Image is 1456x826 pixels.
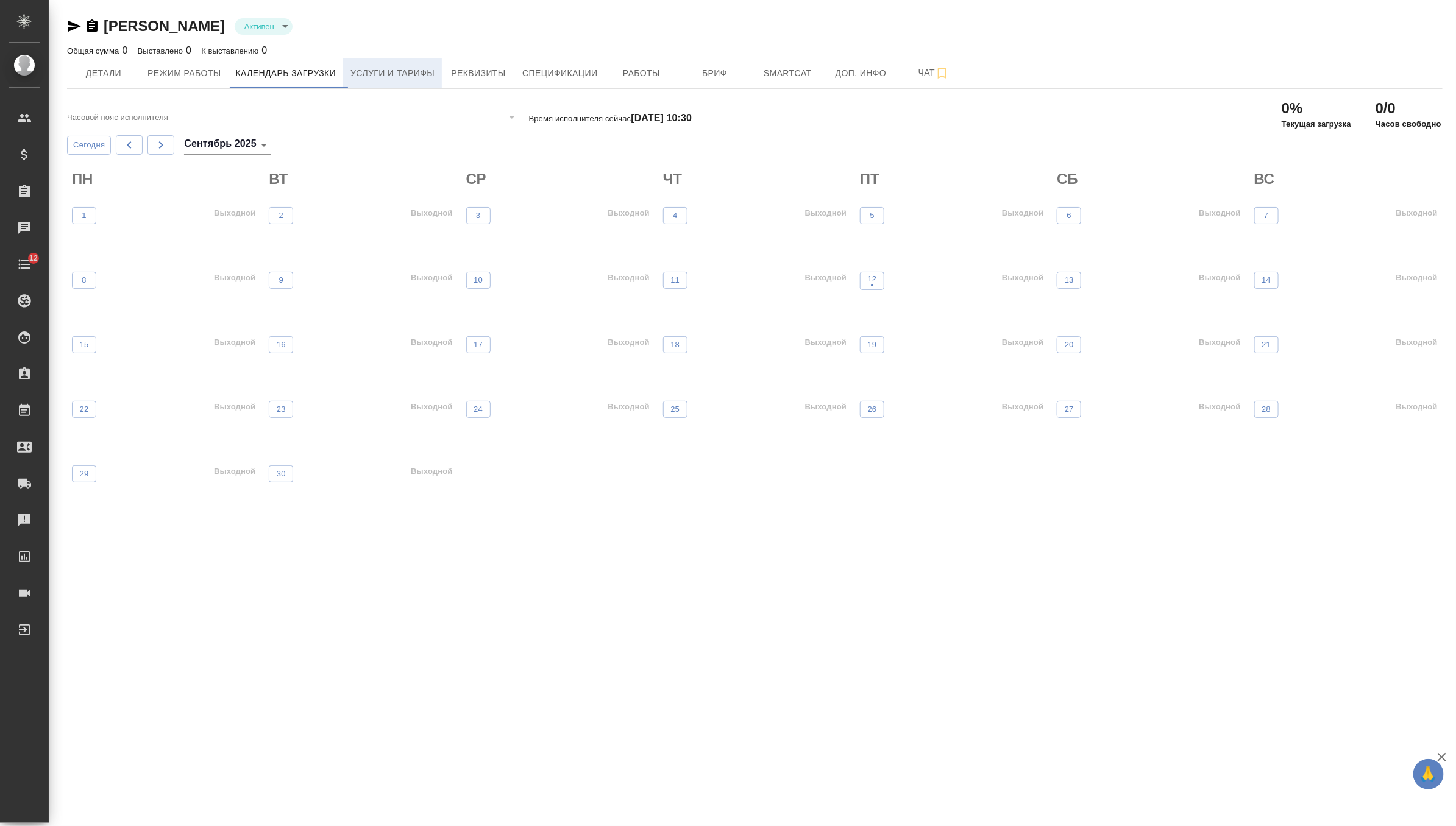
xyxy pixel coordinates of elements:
div: 0 [138,43,192,58]
p: Выходной [1199,272,1240,284]
button: 21 [1254,336,1279,353]
p: Выходной [214,207,255,219]
p: Выходной [411,336,452,348]
p: 1 [82,210,86,222]
button: 25 [663,401,687,418]
p: Выходной [608,401,650,413]
p: Выходной [608,272,650,284]
button: 7 [1254,207,1279,224]
button: 8 [72,272,96,289]
button: Скопировать ссылку для ЯМессенджера [67,19,82,34]
p: 17 [474,339,483,351]
p: Выходной [411,207,452,219]
p: 27 [1065,403,1074,415]
p: Текущая загрузка [1282,118,1351,130]
p: К выставлению [201,46,261,55]
p: Выходной [1002,272,1043,284]
button: 19 [860,336,884,353]
button: Скопировать ссылку [85,19,99,34]
h2: СР [466,169,655,189]
p: 24 [474,403,483,415]
p: Общая сумма [67,46,122,55]
span: Работы [613,66,671,81]
p: Часов свободно [1376,118,1441,130]
p: Выходной [214,336,255,348]
button: 🙏 [1413,759,1444,789]
p: Выходной [608,207,650,219]
button: 23 [269,401,293,418]
svg: Подписаться [935,66,950,80]
p: 29 [80,468,89,480]
div: 0 [201,43,267,58]
span: Услуги и тарифы [350,66,435,81]
span: Сегодня [73,138,105,152]
button: 2 [269,207,293,224]
p: Выходной [1396,401,1438,413]
p: Выходной [1199,207,1240,219]
button: 14 [1254,272,1279,289]
p: 23 [277,403,286,415]
button: 12• [860,272,884,290]
p: 22 [80,403,89,415]
p: Выходной [411,401,452,413]
span: 12 [22,252,45,264]
p: Выходной [214,272,255,284]
span: 🙏 [1418,761,1439,787]
p: 21 [1262,339,1271,351]
button: 22 [72,401,96,418]
p: Выходной [411,272,452,284]
span: Чат [905,65,964,80]
p: Выходной [1002,401,1043,413]
span: Доп. инфо [832,66,890,81]
p: 26 [868,403,877,415]
p: 2 [279,210,283,222]
p: 10 [474,274,483,286]
p: 8 [82,274,86,286]
p: Выходной [1396,272,1438,284]
button: 27 [1057,401,1081,418]
span: Календарь загрузки [236,66,336,81]
p: 16 [277,339,286,351]
p: Выходной [1396,336,1438,348]
a: 12 [3,249,46,280]
button: 30 [269,465,293,482]
h2: 0/0 [1376,99,1441,118]
button: 18 [663,336,687,353]
p: Выходной [805,207,847,219]
div: Активен [235,18,293,35]
p: 30 [277,468,286,480]
p: Выходной [411,465,452,478]
p: 25 [670,403,680,415]
p: Выходной [805,401,847,413]
button: Активен [241,21,278,32]
button: 16 [269,336,293,353]
button: 9 [269,272,293,289]
p: Выходной [214,401,255,413]
h2: ЧТ [663,169,851,189]
button: 10 [466,272,491,289]
button: 17 [466,336,491,353]
p: Выходной [805,336,847,348]
button: 1 [72,207,96,224]
button: 3 [466,207,491,224]
p: Выходной [1199,336,1240,348]
p: Выходной [1002,207,1043,219]
p: 13 [1065,274,1074,286]
button: 20 [1057,336,1081,353]
p: Выходной [1002,336,1043,348]
p: Выходной [1199,401,1240,413]
button: 28 [1254,401,1279,418]
h2: 0% [1282,99,1351,118]
span: Детали [74,66,133,81]
p: 18 [670,339,680,351]
h2: СБ [1057,169,1245,189]
p: 20 [1065,339,1074,351]
p: Выходной [1396,207,1438,219]
p: 12 [868,273,877,285]
button: 24 [466,401,491,418]
p: 14 [1262,274,1271,286]
span: Smartcat [759,66,817,81]
p: 11 [670,274,680,286]
p: 7 [1264,210,1268,222]
div: Сентябрь 2025 [184,135,271,155]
